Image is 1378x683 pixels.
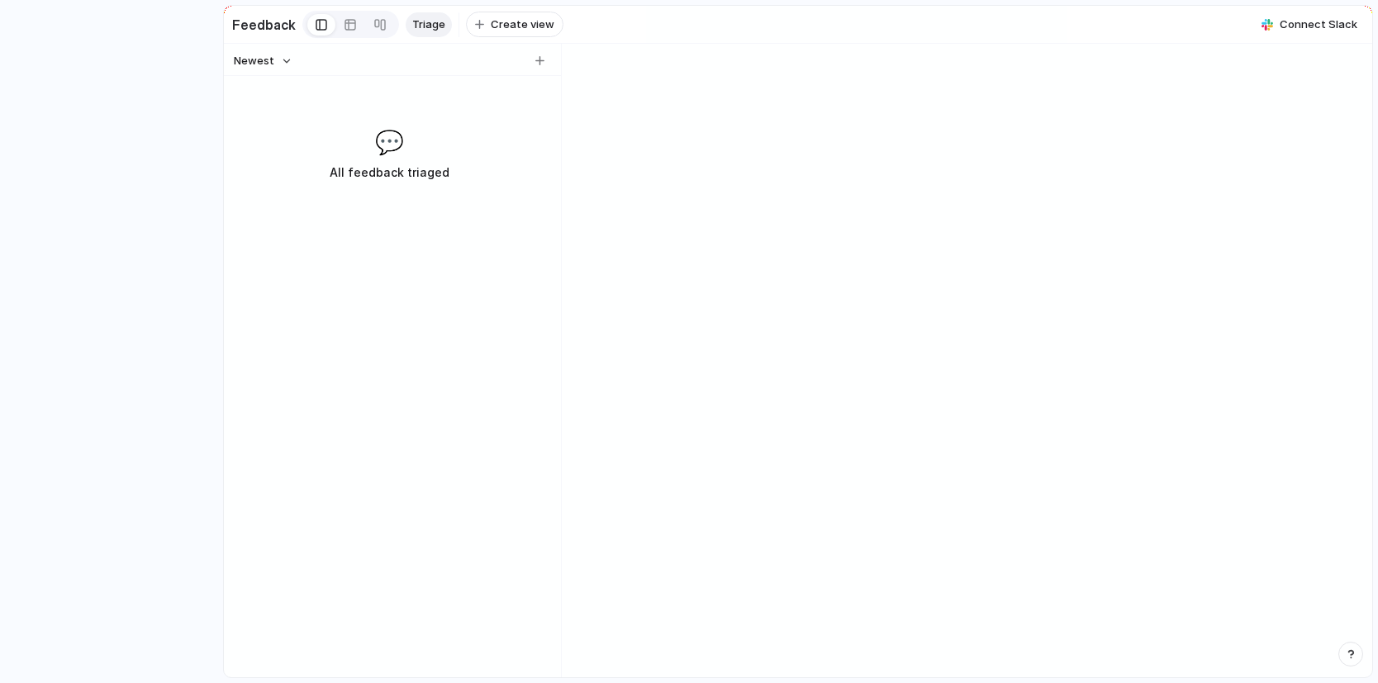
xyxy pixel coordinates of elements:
span: 💬 [375,125,404,159]
span: Connect Slack [1280,17,1357,33]
span: Newest [234,53,274,69]
span: Create view [491,17,554,33]
button: Connect Slack [1255,12,1364,37]
button: Newest [231,50,295,72]
button: Create view [466,12,563,38]
h3: All feedback triaged [263,163,516,183]
h2: Feedback [232,15,296,35]
span: Triage [412,17,445,33]
a: Triage [406,12,452,37]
